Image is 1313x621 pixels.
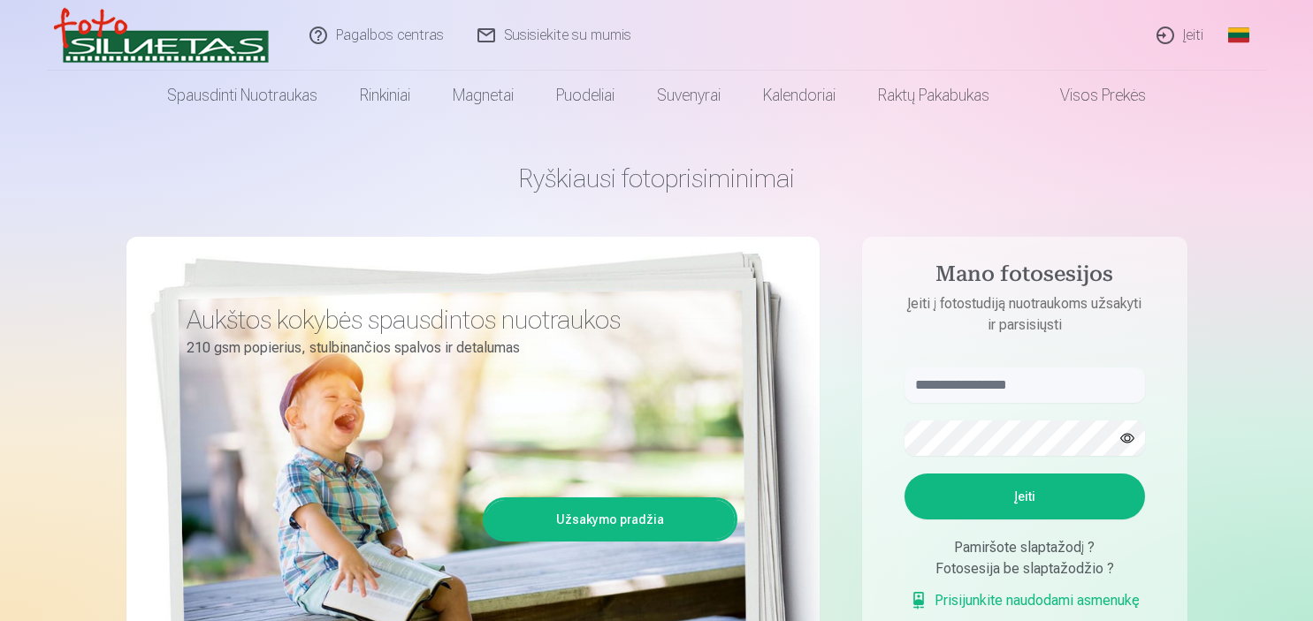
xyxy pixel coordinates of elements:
[905,473,1145,519] button: Įeiti
[339,71,431,120] a: Rinkiniai
[1011,71,1167,120] a: Visos prekės
[742,71,857,120] a: Kalendoriai
[431,71,535,120] a: Magnetai
[857,71,1011,120] a: Raktų pakabukas
[187,304,724,336] h3: Aukštos kokybės spausdintos nuotraukos
[146,71,339,120] a: Spausdinti nuotraukas
[126,163,1187,194] h1: Ryškiausi fotoprisiminimai
[636,71,742,120] a: Suvenyrai
[535,71,636,120] a: Puodeliai
[887,261,1163,293] h4: Mano fotosesijos
[905,558,1145,579] div: Fotosesija be slaptažodžio ?
[905,537,1145,558] div: Pamiršote slaptažodį ?
[485,500,735,539] a: Užsakymo pradžia
[54,7,269,64] img: /v3
[187,336,724,360] p: 210 gsm popierius, stulbinančios spalvos ir detalumas
[910,590,1140,611] a: Prisijunkite naudodami asmenukę
[887,293,1163,336] p: Įeiti į fotostudiją nuotraukoms užsakyti ir parsisiųsti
